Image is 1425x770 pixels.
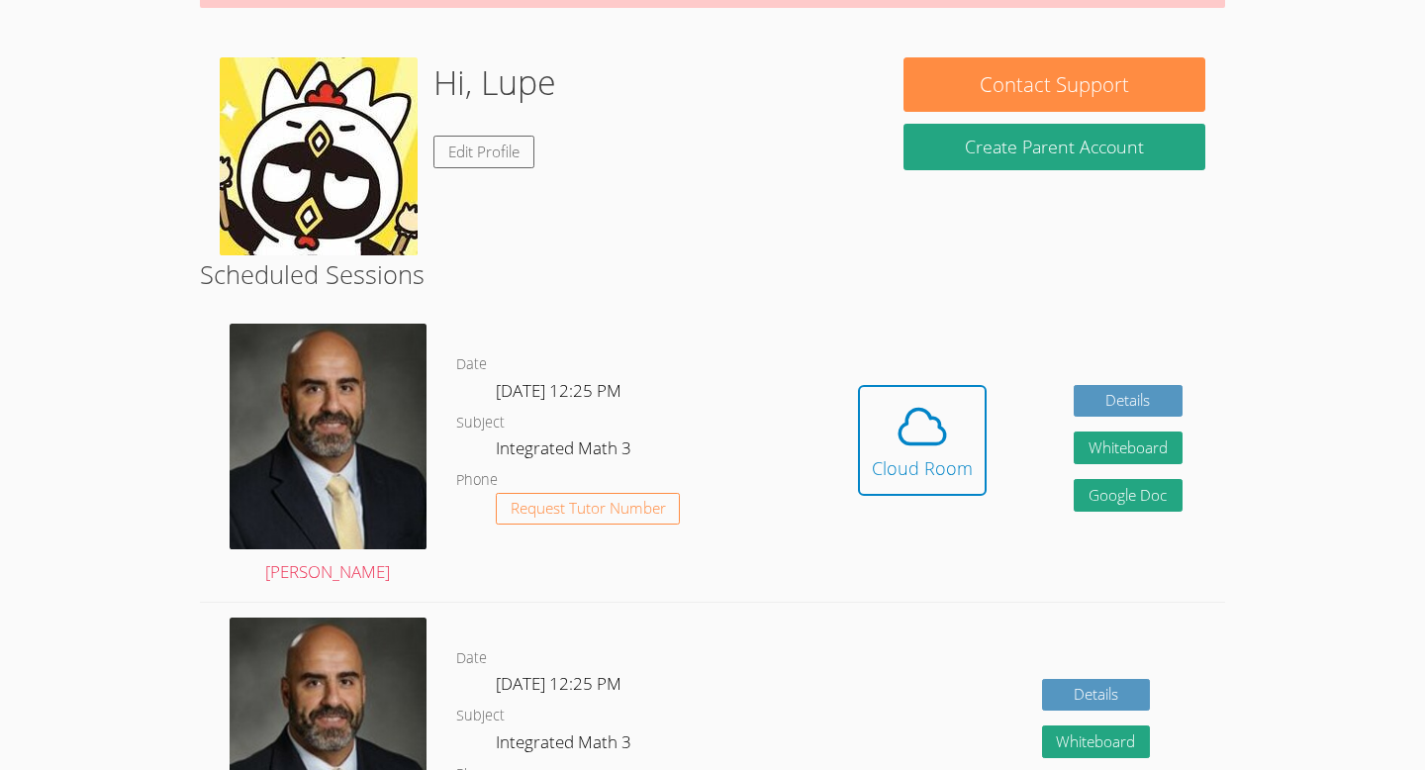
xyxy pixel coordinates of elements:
dt: Date [456,646,487,671]
img: images.jpeg [220,57,418,255]
button: Whiteboard [1042,725,1151,758]
span: Request Tutor Number [511,501,666,516]
div: Cloud Room [872,454,973,482]
dt: Phone [456,468,498,493]
a: Edit Profile [433,136,534,168]
a: Google Doc [1074,479,1183,512]
dt: Subject [456,411,505,435]
dt: Subject [456,704,505,728]
button: Cloud Room [858,385,987,496]
span: [DATE] 12:25 PM [496,672,621,695]
button: Whiteboard [1074,432,1183,464]
h1: Hi, Lupe [433,57,556,108]
button: Contact Support [903,57,1204,112]
dd: Integrated Math 3 [496,434,635,468]
button: Create Parent Account [903,124,1204,170]
span: [DATE] 12:25 PM [496,379,621,402]
dt: Date [456,352,487,377]
a: Details [1074,385,1183,418]
dd: Integrated Math 3 [496,728,635,762]
button: Request Tutor Number [496,493,681,526]
a: [PERSON_NAME] [230,324,427,587]
h2: Scheduled Sessions [200,255,1226,293]
a: Details [1042,679,1151,712]
img: avatar.png [230,324,427,549]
